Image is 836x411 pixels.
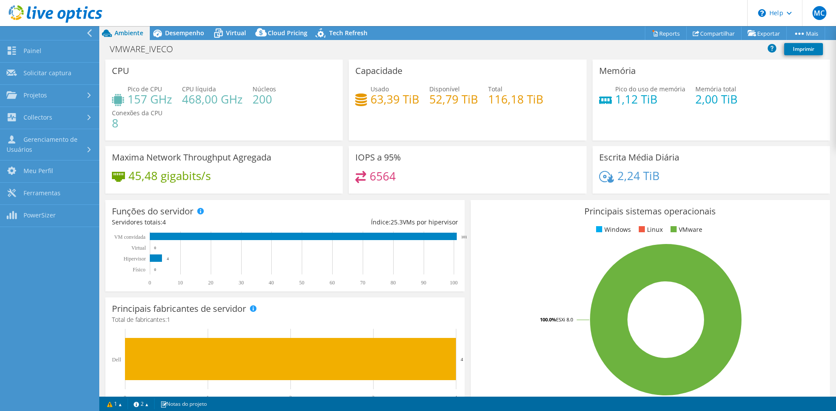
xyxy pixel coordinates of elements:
text: 40 [269,280,274,286]
h3: Memória [599,66,636,76]
li: Linux [637,225,663,234]
text: 0 [154,246,156,250]
h3: Principais fabricantes de servidor [112,304,246,314]
text: VM convidada [114,234,145,240]
text: 100 [450,280,458,286]
span: Cloud Pricing [268,29,307,37]
h4: 1,12 TiB [615,94,685,104]
svg: \n [758,9,766,17]
h4: 8 [112,118,162,128]
h1: VMWARE_IVECO [106,44,186,54]
div: Índice: VMs por hipervisor [285,217,458,227]
span: MC [812,6,826,20]
text: Dell [112,357,121,363]
h3: CPU [112,66,129,76]
text: Hipervisor [124,256,146,262]
span: Disponível [429,85,460,93]
h4: 2,24 TiB [617,171,660,180]
span: Tech Refresh [329,29,367,37]
a: Mais [786,27,825,40]
h3: Principais sistemas operacionais [477,207,823,216]
h4: 200 [253,94,276,104]
a: Notas do projeto [154,398,213,409]
text: 90 [421,280,426,286]
text: 101 [461,235,467,239]
text: Virtual [131,245,146,251]
text: 3 [372,394,374,401]
tspan: Físico [133,267,145,273]
text: 10 [178,280,183,286]
a: 1 [101,398,128,409]
div: Servidores totais: [112,217,285,227]
a: Imprimir [784,43,823,55]
text: 80 [391,280,396,286]
h4: 63,39 TiB [371,94,419,104]
h3: Maxima Network Throughput Agregada [112,153,271,162]
text: 0 [154,267,156,272]
span: CPU líquida [182,85,216,93]
text: 4 [461,357,463,362]
li: VMware [668,225,702,234]
span: Memória total [695,85,736,93]
span: Núcleos [253,85,276,93]
h3: Capacidade [355,66,402,76]
text: 50 [299,280,304,286]
h4: 45,48 gigabits/s [128,171,211,180]
h4: 157 GHz [128,94,172,104]
span: 1 [167,315,170,324]
text: 60 [330,280,335,286]
span: Usado [371,85,389,93]
text: 0 [148,280,151,286]
text: 70 [360,280,365,286]
a: Exportar [741,27,787,40]
span: Total [488,85,502,93]
text: 1 [206,394,209,401]
tspan: ESXi 8.0 [556,316,573,323]
h3: IOPS a 95% [355,153,401,162]
h4: 468,00 GHz [182,94,243,104]
span: Virtual [226,29,246,37]
h4: 116,18 TiB [488,94,543,104]
text: 2 [289,394,292,401]
li: Windows [594,225,631,234]
h3: Escrita Média Diária [599,153,679,162]
span: 4 [162,218,166,226]
span: Pico de CPU [128,85,162,93]
span: Ambiente [115,29,143,37]
h4: 6564 [370,171,396,181]
text: 4 [167,257,169,261]
a: 2 [128,398,155,409]
text: 4 [455,394,457,401]
h4: 2,00 TiB [695,94,738,104]
a: Reports [645,27,687,40]
text: 20 [208,280,213,286]
tspan: 100.0% [540,316,556,323]
span: Pico do uso de memória [615,85,685,93]
h4: Total de fabricantes: [112,315,458,324]
h4: 52,79 TiB [429,94,478,104]
text: 30 [239,280,244,286]
span: Desempenho [165,29,204,37]
h3: Funções do servidor [112,207,193,216]
text: 0 [124,394,126,401]
span: 25.3 [391,218,403,226]
span: Conexões da CPU [112,109,162,117]
a: Compartilhar [686,27,742,40]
